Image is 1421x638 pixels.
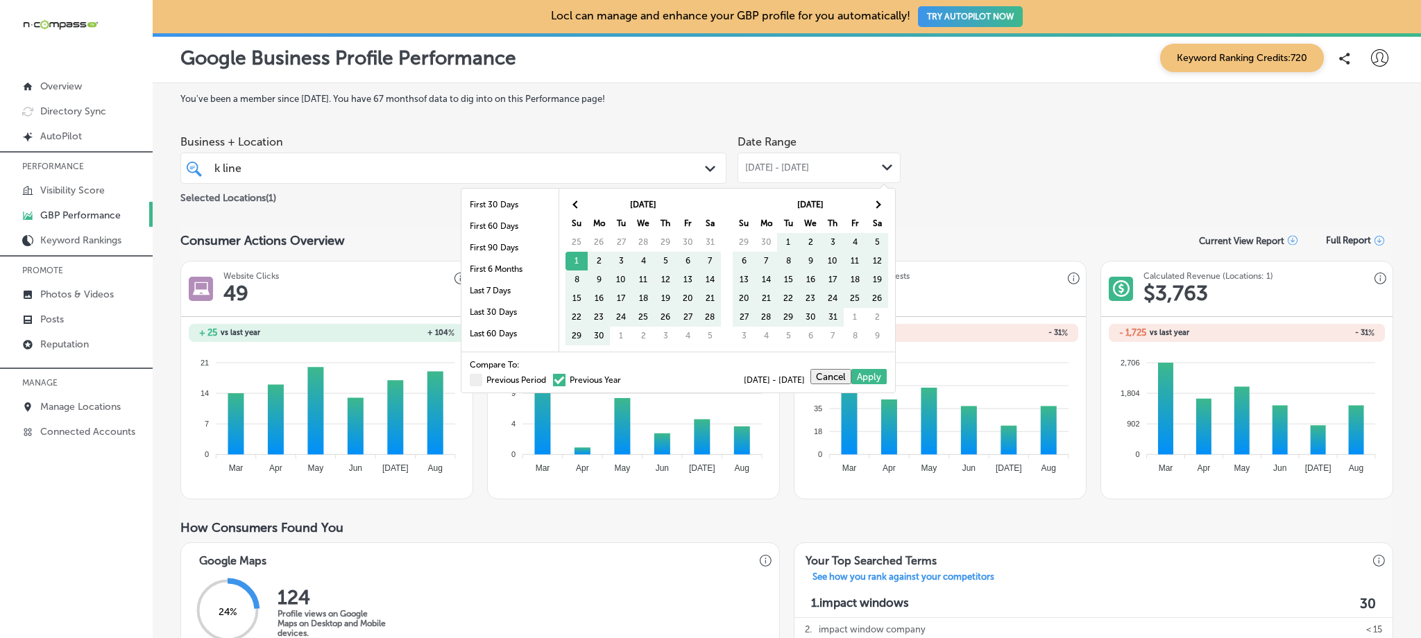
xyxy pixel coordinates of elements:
[654,214,677,233] th: Th
[461,345,559,366] li: Last 90 Days
[470,361,520,369] span: Compare To:
[654,308,677,327] td: 26
[223,281,248,306] h1: 49
[1159,463,1173,473] tspan: Mar
[677,270,699,289] td: 13
[448,328,454,338] span: %
[866,214,888,233] th: Sa
[677,308,699,327] td: 27
[610,308,632,327] td: 24
[777,327,799,345] td: 5
[588,196,699,214] th: [DATE]
[818,450,822,458] tspan: 0
[1360,596,1376,612] label: 30
[199,327,217,338] h2: + 25
[1234,463,1250,473] tspan: May
[799,233,822,252] td: 2
[842,463,857,473] tspan: Mar
[844,233,866,252] td: 4
[699,327,721,345] td: 5
[610,214,632,233] th: Tu
[610,252,632,270] td: 3
[565,252,588,270] td: 1
[610,270,632,289] td: 10
[180,520,343,535] span: How Consumers Found You
[40,401,121,413] p: Manage Locations
[40,338,89,350] p: Reputation
[269,463,282,473] tspan: Apr
[755,252,777,270] td: 7
[221,329,260,336] span: vs last year
[278,609,389,638] p: Profile views on Google Maps on Desktop and Mobile devices.
[1143,271,1273,281] h3: Calculated Revenue (Locations: 1)
[735,463,749,473] tspan: Aug
[654,270,677,289] td: 12
[940,328,1068,338] h2: - 31
[588,214,610,233] th: Mo
[180,46,516,69] p: Google Business Profile Performance
[822,289,844,308] td: 24
[461,194,559,216] li: First 30 Days
[699,233,721,252] td: 31
[733,252,755,270] td: 6
[511,420,516,428] tspan: 4
[733,214,755,233] th: Su
[755,327,777,345] td: 4
[180,94,1393,104] label: You've been a member since [DATE] . You have 67 months of data to dig into on this Performance page!
[844,327,866,345] td: 8
[588,252,610,270] td: 2
[733,308,755,327] td: 27
[822,252,844,270] td: 10
[866,327,888,345] td: 9
[40,130,82,142] p: AutoPilot
[777,252,799,270] td: 8
[180,233,345,248] span: Consumer Actions Overview
[777,233,799,252] td: 1
[180,135,726,148] span: Business + Location
[565,289,588,308] td: 15
[755,308,777,327] td: 28
[588,327,610,345] td: 30
[349,463,362,473] tspan: Jun
[40,288,114,300] p: Photos & Videos
[733,289,755,308] td: 20
[844,270,866,289] td: 18
[219,606,237,618] span: 24 %
[461,259,559,280] li: First 6 Months
[866,252,888,270] td: 12
[565,327,588,345] td: 29
[799,252,822,270] td: 9
[844,252,866,270] td: 11
[654,233,677,252] td: 29
[205,420,209,428] tspan: 7
[188,543,278,571] h3: Google Maps
[610,327,632,345] td: 1
[1198,463,1211,473] tspan: Apr
[699,270,721,289] td: 14
[1062,328,1068,338] span: %
[278,586,389,609] h2: 124
[918,6,1023,27] button: TRY AUTOPILOT NOW
[677,214,699,233] th: Fr
[777,214,799,233] th: Tu
[844,308,866,327] td: 1
[632,214,654,233] th: We
[822,233,844,252] td: 3
[1368,328,1375,338] span: %
[755,233,777,252] td: 30
[382,463,409,473] tspan: [DATE]
[811,596,909,612] p: 1. impact windows
[308,463,324,473] tspan: May
[654,327,677,345] td: 3
[699,308,721,327] td: 28
[745,162,809,173] span: [DATE] - [DATE]
[1119,327,1146,338] h2: - 1,725
[180,187,276,204] p: Selected Locations ( 1 )
[201,358,209,366] tspan: 21
[866,270,888,289] td: 19
[822,270,844,289] td: 17
[1305,463,1331,473] tspan: [DATE]
[632,270,654,289] td: 11
[699,252,721,270] td: 7
[794,543,948,571] h3: Your Top Searched Terms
